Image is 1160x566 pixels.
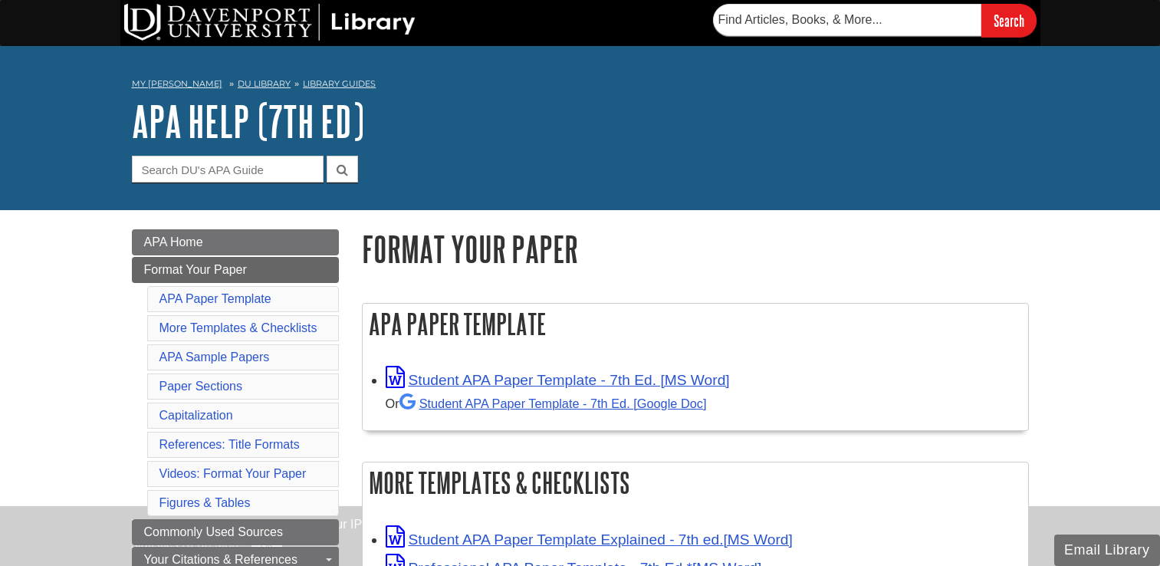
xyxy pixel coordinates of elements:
[363,304,1028,344] h2: APA Paper Template
[399,397,707,410] a: Student APA Paper Template - 7th Ed. [Google Doc]
[386,372,730,388] a: Link opens in new window
[159,321,317,334] a: More Templates & Checklists
[159,350,270,364] a: APA Sample Papers
[363,462,1028,503] h2: More Templates & Checklists
[362,229,1029,268] h1: Format Your Paper
[159,380,243,393] a: Paper Sections
[124,4,416,41] img: DU Library
[238,78,291,89] a: DU Library
[132,97,364,145] a: APA Help (7th Ed)
[144,263,247,276] span: Format Your Paper
[713,4,1037,37] form: Searches DU Library's articles, books, and more
[144,525,283,538] span: Commonly Used Sources
[144,553,297,566] span: Your Citations & References
[386,397,707,410] small: Or
[132,156,324,183] input: Search DU's APA Guide
[132,519,339,545] a: Commonly Used Sources
[1054,535,1160,566] button: Email Library
[132,74,1029,98] nav: breadcrumb
[159,496,251,509] a: Figures & Tables
[386,531,793,548] a: Link opens in new window
[132,229,339,255] a: APA Home
[981,4,1037,37] input: Search
[713,4,981,36] input: Find Articles, Books, & More...
[132,77,222,90] a: My [PERSON_NAME]
[159,467,307,480] a: Videos: Format Your Paper
[159,409,233,422] a: Capitalization
[159,292,271,305] a: APA Paper Template
[303,78,376,89] a: Library Guides
[132,257,339,283] a: Format Your Paper
[159,438,300,451] a: References: Title Formats
[144,235,203,248] span: APA Home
